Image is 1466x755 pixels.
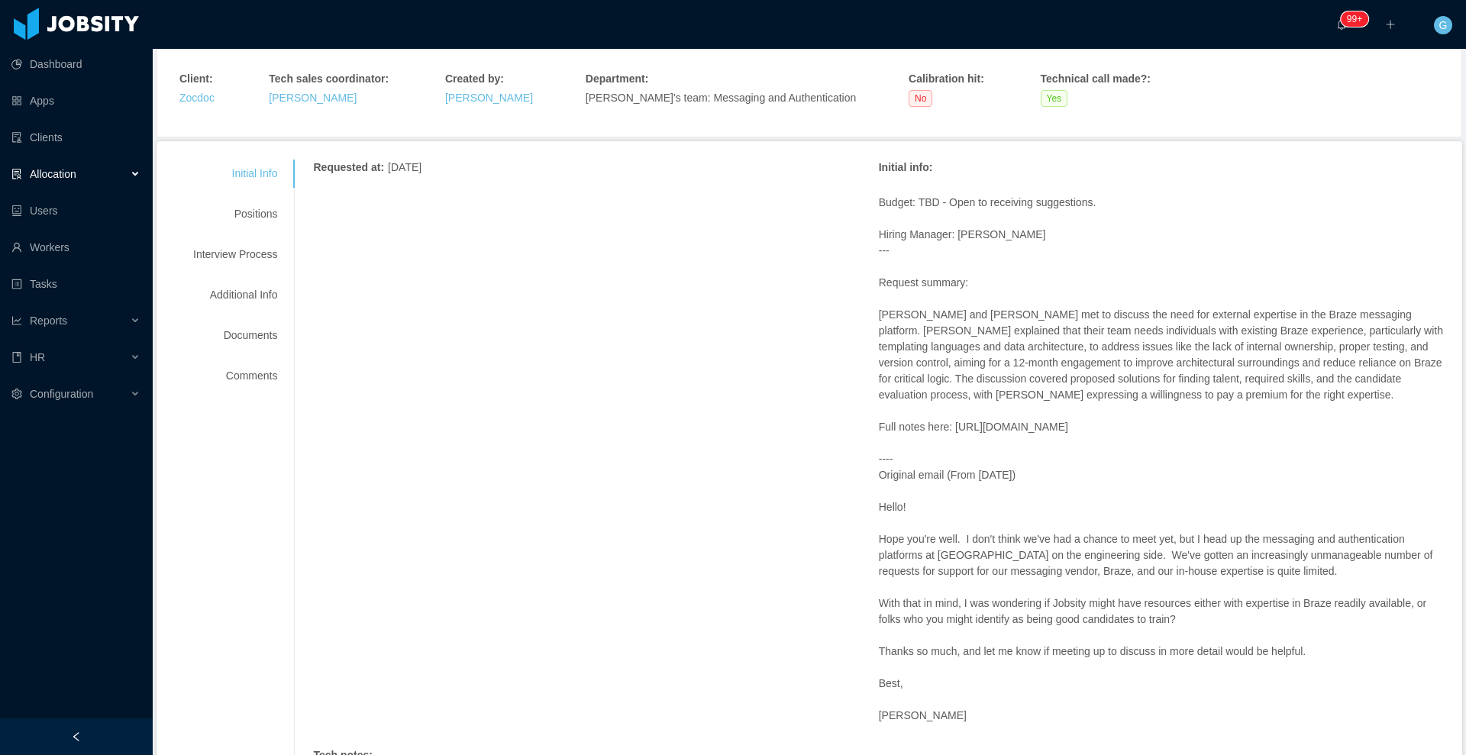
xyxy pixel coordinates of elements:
p: Full notes here: [URL][DOMAIN_NAME] [879,419,1444,435]
p: [PERSON_NAME] and [PERSON_NAME] met to discuss the need for external expertise in the Braze messa... [879,307,1444,403]
i: icon: line-chart [11,315,22,326]
p: Hiring Manager: [PERSON_NAME] --- [879,227,1444,259]
span: HR [30,351,45,363]
span: G [1439,16,1448,34]
p: Budget: TBD - Open to receiving suggestions. [879,195,1444,211]
div: Positions [175,200,295,228]
strong: Calibration hit : [909,73,984,85]
span: [PERSON_NAME]'s team: Messaging and Authentication [586,92,856,104]
i: icon: book [11,352,22,363]
p: Request summary: [879,275,1444,291]
strong: Created by : [445,73,504,85]
a: icon: robotUsers [11,195,140,226]
a: [PERSON_NAME] [445,92,533,104]
p: Hello! [879,499,1444,515]
p: [PERSON_NAME] [879,708,1444,724]
div: Additional Info [175,281,295,309]
a: icon: appstoreApps [11,86,140,116]
span: Yes [1041,90,1068,107]
strong: Technical call made? : [1041,73,1151,85]
strong: Tech sales coordinator : [269,73,389,85]
div: Initial Info [175,160,295,188]
sup: 202 [1341,11,1368,27]
p: ---- Original email (From [DATE]) [879,451,1444,483]
div: Interview Process [175,240,295,269]
p: Thanks so much, and let me know if meeting up to discuss in more detail would be helpful. [879,644,1444,660]
span: No [909,90,932,107]
strong: Client : [179,73,213,85]
p: With that in mind, I was wondering if Jobsity might have resources either with expertise in Braze... [879,595,1444,628]
i: icon: setting [11,389,22,399]
p: Hope you're well. I don't think we've had a chance to meet yet, but I head up the messaging and a... [879,531,1444,579]
p: Best, [879,676,1444,692]
span: Allocation [30,168,76,180]
i: icon: bell [1336,19,1347,30]
strong: Initial info : [879,161,933,173]
strong: Department : [586,73,648,85]
a: icon: userWorkers [11,232,140,263]
a: icon: pie-chartDashboard [11,49,140,79]
strong: Requested at : [313,161,384,173]
a: Zocdoc [179,92,215,104]
i: icon: solution [11,169,22,179]
span: Configuration [30,388,93,400]
div: Comments [175,362,295,390]
div: Documents [175,321,295,350]
a: [PERSON_NAME] [269,92,357,104]
a: icon: profileTasks [11,269,140,299]
span: Reports [30,315,67,327]
a: icon: auditClients [11,122,140,153]
i: icon: plus [1385,19,1396,30]
span: [DATE] [388,161,421,173]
